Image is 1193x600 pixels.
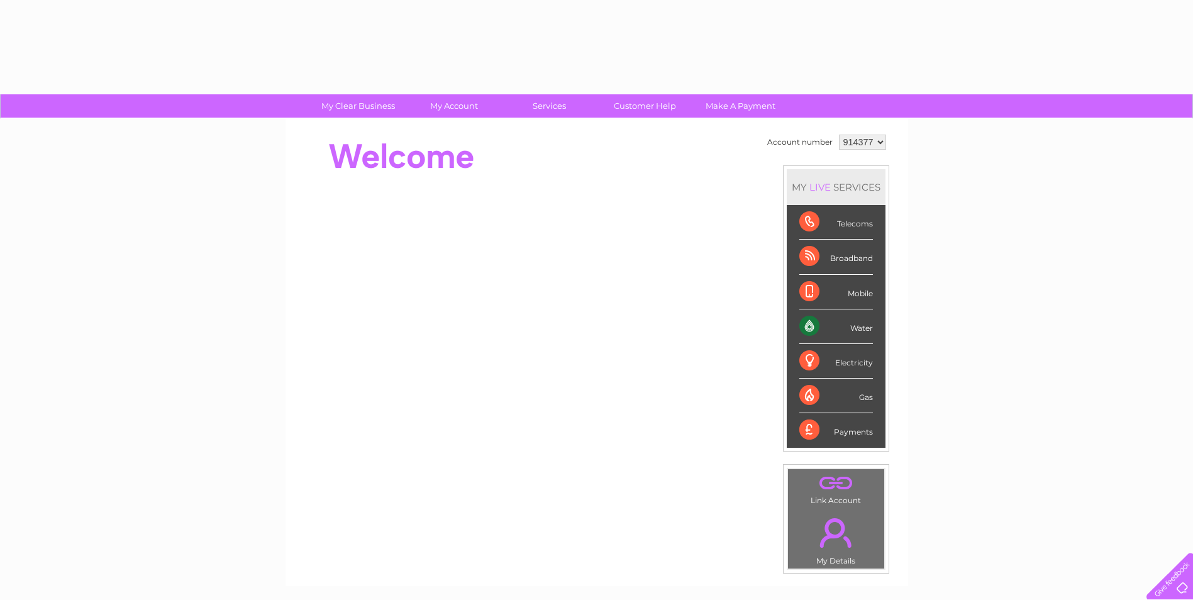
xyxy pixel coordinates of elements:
a: Make A Payment [689,94,792,118]
div: Telecoms [799,205,873,240]
a: . [791,511,881,555]
div: Payments [799,413,873,447]
td: Account number [764,131,836,153]
div: Mobile [799,275,873,309]
td: My Details [787,508,885,569]
div: MY SERVICES [787,169,885,205]
div: Water [799,309,873,344]
div: LIVE [807,181,833,193]
div: Gas [799,379,873,413]
a: Customer Help [593,94,697,118]
a: My Account [402,94,506,118]
a: My Clear Business [306,94,410,118]
a: . [791,472,881,494]
td: Link Account [787,469,885,508]
div: Electricity [799,344,873,379]
div: Broadband [799,240,873,274]
a: Services [497,94,601,118]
